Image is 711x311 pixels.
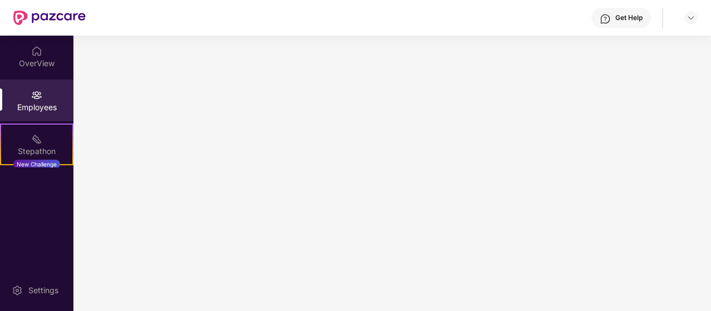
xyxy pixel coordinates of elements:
[31,134,42,145] img: svg+xml;base64,PHN2ZyB4bWxucz0iaHR0cDovL3d3dy53My5vcmcvMjAwMC9zdmciIHdpZHRoPSIyMSIgaGVpZ2h0PSIyMC...
[12,285,23,296] img: svg+xml;base64,PHN2ZyBpZD0iU2V0dGluZy0yMHgyMCIgeG1sbnM9Imh0dHA6Ly93d3cudzMub3JnLzIwMDAvc3ZnIiB3aW...
[687,13,695,22] img: svg+xml;base64,PHN2ZyBpZD0iRHJvcGRvd24tMzJ4MzIiIHhtbG5zPSJodHRwOi8vd3d3LnczLm9yZy8yMDAwL3N2ZyIgd2...
[25,285,62,296] div: Settings
[13,160,60,169] div: New Challenge
[31,46,42,57] img: svg+xml;base64,PHN2ZyBpZD0iSG9tZSIgeG1sbnM9Imh0dHA6Ly93d3cudzMub3JnLzIwMDAvc3ZnIiB3aWR0aD0iMjAiIG...
[13,11,86,25] img: New Pazcare Logo
[600,13,611,24] img: svg+xml;base64,PHN2ZyBpZD0iSGVscC0zMngzMiIgeG1sbnM9Imh0dHA6Ly93d3cudzMub3JnLzIwMDAvc3ZnIiB3aWR0aD...
[615,13,643,22] div: Get Help
[1,146,72,157] div: Stepathon
[31,90,42,101] img: svg+xml;base64,PHN2ZyBpZD0iRW1wbG95ZWVzIiB4bWxucz0iaHR0cDovL3d3dy53My5vcmcvMjAwMC9zdmciIHdpZHRoPS...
